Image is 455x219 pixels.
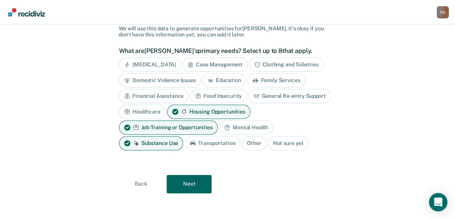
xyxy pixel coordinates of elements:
label: What are [PERSON_NAME]'s primary needs? Select up to 8 that apply. [119,47,332,54]
div: Mental Health [219,120,273,135]
div: Education [202,73,246,87]
div: Other [242,136,266,150]
div: Open Intercom Messenger [429,193,447,211]
div: [MEDICAL_DATA] [119,58,181,72]
div: General Re-entry Support [248,89,331,103]
button: Back [119,175,164,193]
img: Recidiviz [8,8,45,16]
div: Financial Assistance [119,89,189,103]
div: Healthcare [119,105,165,119]
div: Family Services [247,73,305,87]
button: Profile dropdown button [437,6,449,18]
div: Not sure yet [268,136,309,150]
div: Housing Opportunities [167,105,250,119]
button: Next [167,175,212,193]
div: Case Management [182,58,248,72]
div: We will use this data to generate opportunities for [PERSON_NAME] . It's okay if you don't have t... [119,25,336,38]
div: Substance Use [119,136,183,150]
div: Domestic Violence Issues [119,73,201,87]
div: F D [437,6,449,18]
div: Transportation [185,136,240,150]
div: Job Training or Opportunities [119,120,218,135]
div: Clothing and Toiletries [249,58,324,72]
div: Food Insecurity [190,89,247,103]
